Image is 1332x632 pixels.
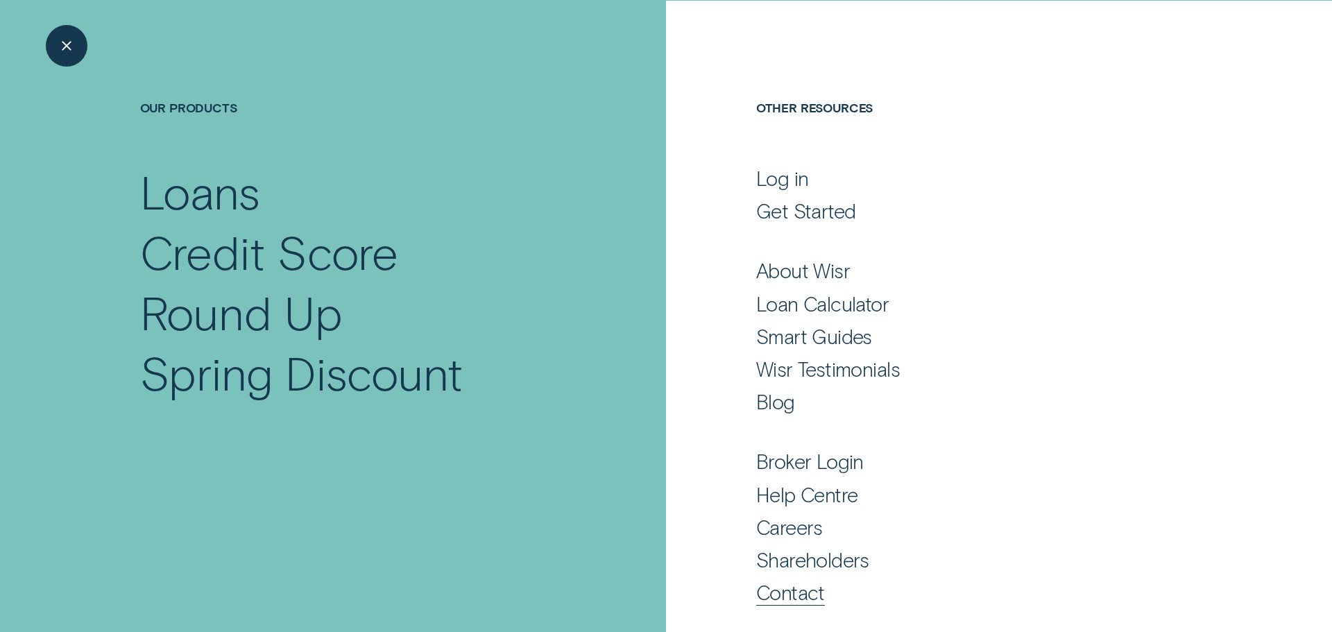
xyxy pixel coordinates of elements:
div: Get Started [756,198,856,223]
div: Spring Discount [140,343,463,403]
a: Loans [140,162,570,222]
div: Careers [756,515,823,540]
a: Contact [756,580,1191,605]
a: Help Centre [756,482,1191,507]
div: Blog [756,389,795,414]
a: Spring Discount [140,343,570,403]
div: Log in [756,166,809,191]
div: Loan Calculator [756,291,889,316]
button: Close Menu [46,25,87,67]
a: Get Started [756,198,1191,223]
div: Loans [140,162,260,222]
div: Shareholders [756,547,869,572]
div: Help Centre [756,482,858,507]
div: Smart Guides [756,324,872,349]
a: Shareholders [756,547,1191,572]
div: Contact [756,580,825,605]
a: Loan Calculator [756,291,1191,316]
h4: Other Resources [756,100,1191,162]
h4: Our Products [140,100,570,162]
a: Credit Score [140,222,570,282]
a: About Wisr [756,258,1191,283]
a: Wisr Testimonials [756,357,1191,382]
div: About Wisr [756,258,850,283]
a: Smart Guides [756,324,1191,349]
div: Round Up [140,282,343,343]
div: Credit Score [140,222,399,282]
a: Careers [756,515,1191,540]
a: Blog [756,389,1191,414]
div: Broker Login [756,449,864,474]
div: Wisr Testimonials [756,357,900,382]
a: Round Up [140,282,570,343]
a: Log in [756,166,1191,191]
a: Broker Login [756,449,1191,474]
